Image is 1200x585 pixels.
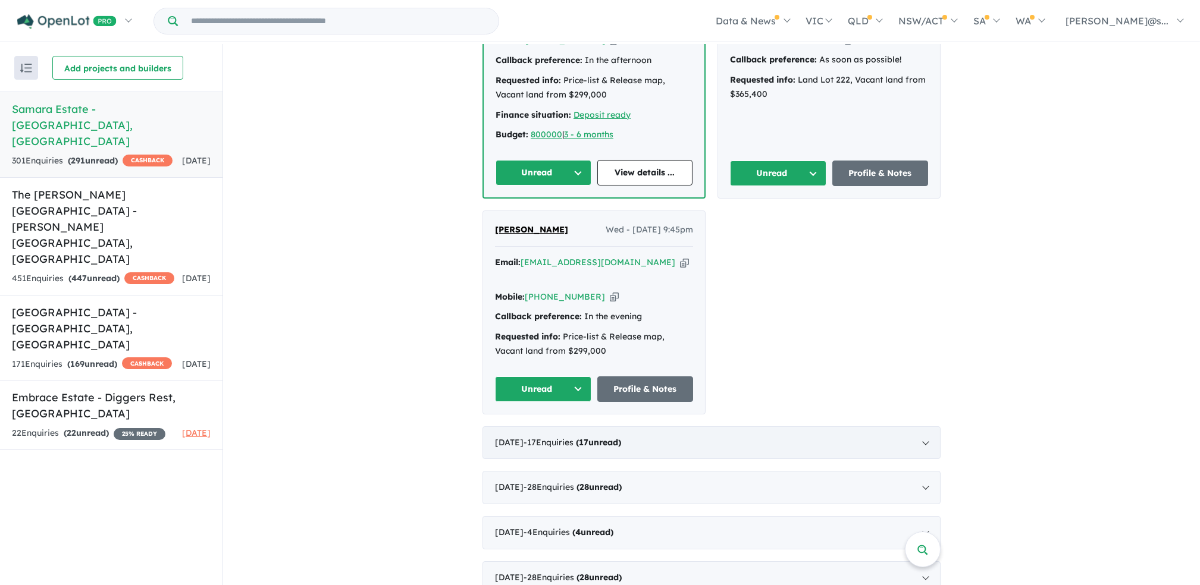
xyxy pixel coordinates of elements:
[180,8,496,34] input: Try estate name, suburb, builder or developer
[495,224,568,235] span: [PERSON_NAME]
[495,331,560,342] strong: Requested info:
[597,160,693,185] a: View details ...
[482,516,941,549] div: [DATE]
[574,109,631,120] a: Deposit ready
[680,256,689,269] button: Copy
[482,426,941,460] div: [DATE]
[12,304,211,353] h5: [GEOGRAPHIC_DATA] - [GEOGRAPHIC_DATA] , [GEOGRAPHIC_DATA]
[12,154,173,168] div: 301 Enquir ies
[730,53,928,67] div: As soon as possible!
[12,187,211,267] h5: The [PERSON_NAME][GEOGRAPHIC_DATA] - [PERSON_NAME][GEOGRAPHIC_DATA] , [GEOGRAPHIC_DATA]
[730,74,795,85] strong: Requested info:
[182,427,211,438] span: [DATE]
[496,55,582,65] strong: Callback preference:
[730,161,826,186] button: Unread
[730,73,928,102] div: Land Lot 222, Vacant land from $365,400
[52,56,183,80] button: Add projects and builders
[531,129,562,140] a: 800000
[524,482,622,492] span: - 28 Enquir ies
[597,376,694,402] a: Profile & Notes
[68,155,118,166] strong: ( unread)
[496,74,693,102] div: Price-list & Release map, Vacant land from $299,000
[495,310,693,324] div: In the evening
[610,291,619,303] button: Copy
[496,128,693,142] div: |
[123,155,173,166] span: CASHBACK
[524,572,622,583] span: - 28 Enquir ies
[832,161,929,186] a: Profile & Notes
[182,155,211,166] span: [DATE]
[576,437,621,448] strong: ( unread)
[12,272,174,286] div: 451 Enquir ies
[524,527,613,537] span: - 4 Enquir ies
[20,64,32,73] img: sort.svg
[579,482,589,492] span: 28
[71,155,85,166] span: 291
[182,358,211,369] span: [DATE]
[70,358,84,369] span: 169
[495,223,568,237] a: [PERSON_NAME]
[496,75,561,86] strong: Requested info:
[12,357,172,372] div: 171 Enquir ies
[496,109,571,120] strong: Finance situation:
[496,129,528,140] strong: Budget:
[482,471,941,504] div: [DATE]
[1066,15,1168,27] span: [PERSON_NAME]@s...
[495,257,521,268] strong: Email:
[572,527,613,537] strong: ( unread)
[495,376,591,402] button: Unread
[12,101,211,149] h5: Samara Estate - [GEOGRAPHIC_DATA] , [GEOGRAPHIC_DATA]
[495,330,693,358] div: Price-list & Release map, Vacant land from $299,000
[67,427,76,438] span: 22
[64,427,109,438] strong: ( unread)
[576,482,622,492] strong: ( unread)
[564,129,613,140] a: 3 - 6 months
[524,437,621,448] span: - 17 Enquir ies
[730,54,817,65] strong: Callback preference:
[12,426,165,441] div: 22 Enquir ies
[12,389,211,422] h5: Embrace Estate - Diggers Rest , [GEOGRAPHIC_DATA]
[67,358,117,369] strong: ( unread)
[122,357,172,369] span: CASHBACK
[576,572,622,583] strong: ( unread)
[71,273,87,284] span: 447
[575,527,581,537] span: 4
[606,223,693,237] span: Wed - [DATE] 9:45pm
[521,257,675,268] a: [EMAIL_ADDRESS][DOMAIN_NAME]
[182,273,211,284] span: [DATE]
[579,437,588,448] span: 17
[495,291,525,302] strong: Mobile:
[525,291,605,302] a: [PHONE_NUMBER]
[17,14,117,29] img: Openlot PRO Logo White
[496,160,591,185] button: Unread
[579,572,589,583] span: 28
[124,272,174,284] span: CASHBACK
[114,428,165,440] span: 25 % READY
[495,311,582,322] strong: Callback preference:
[68,273,120,284] strong: ( unread)
[496,54,693,68] div: In the afternoon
